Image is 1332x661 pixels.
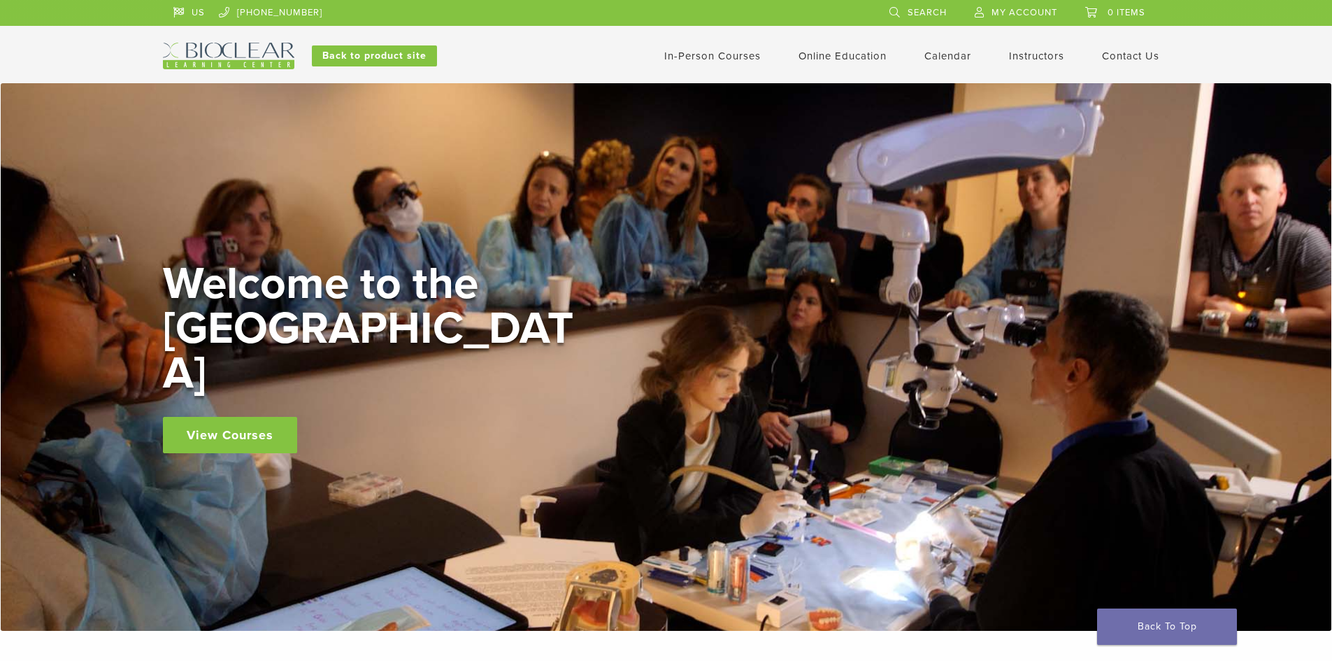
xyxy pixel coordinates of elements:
[1009,50,1064,62] a: Instructors
[991,7,1057,18] span: My Account
[312,45,437,66] a: Back to product site
[1102,50,1159,62] a: Contact Us
[163,417,297,453] a: View Courses
[163,262,582,396] h2: Welcome to the [GEOGRAPHIC_DATA]
[1108,7,1145,18] span: 0 items
[908,7,947,18] span: Search
[163,43,294,69] img: Bioclear
[1097,609,1237,645] a: Back To Top
[664,50,761,62] a: In-Person Courses
[924,50,971,62] a: Calendar
[799,50,887,62] a: Online Education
